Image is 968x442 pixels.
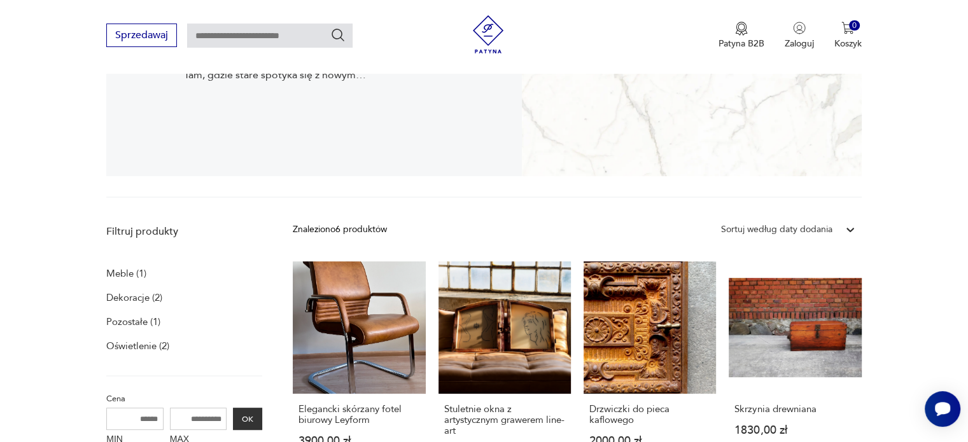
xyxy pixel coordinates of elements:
[785,38,814,50] p: Zaloguj
[444,404,565,436] h3: Stuletnie okna z artystycznym grawerem line-art
[330,27,346,43] button: Szukaj
[106,313,160,331] a: Pozostałe (1)
[719,22,764,50] a: Ikona medaluPatyna B2B
[106,24,177,47] button: Sprzedawaj
[721,223,832,237] div: Sortuj według daty dodania
[793,22,806,34] img: Ikonka użytkownika
[734,404,855,415] h3: Skrzynia drewniana
[735,22,748,36] img: Ikona medalu
[925,391,960,427] iframe: Smartsupp widget button
[834,38,862,50] p: Koszyk
[719,22,764,50] button: Patyna B2B
[106,224,262,238] p: Filtruj produkty
[841,22,854,34] img: Ikona koszyka
[106,32,177,41] a: Sprzedawaj
[469,15,507,53] img: Patyna - sklep z meblami i dekoracjami vintage
[734,425,855,436] p: 1830,00 zł
[233,408,262,430] button: OK
[849,20,860,31] div: 0
[719,38,764,50] p: Patyna B2B
[834,22,862,50] button: 0Koszyk
[298,404,419,425] h3: Elegancki skórzany fotel biurowy Leyform
[106,265,146,282] a: Meble (1)
[106,392,262,406] p: Cena
[293,223,387,237] div: Znaleziono 6 produktów
[785,22,814,50] button: Zaloguj
[184,68,366,82] p: Tam, gdzie stare spotyka się z nowym…
[589,404,710,425] h3: Drzwiczki do pieca kaflowego
[106,289,162,307] a: Dekoracje (2)
[106,337,169,355] a: Oświetlenie (2)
